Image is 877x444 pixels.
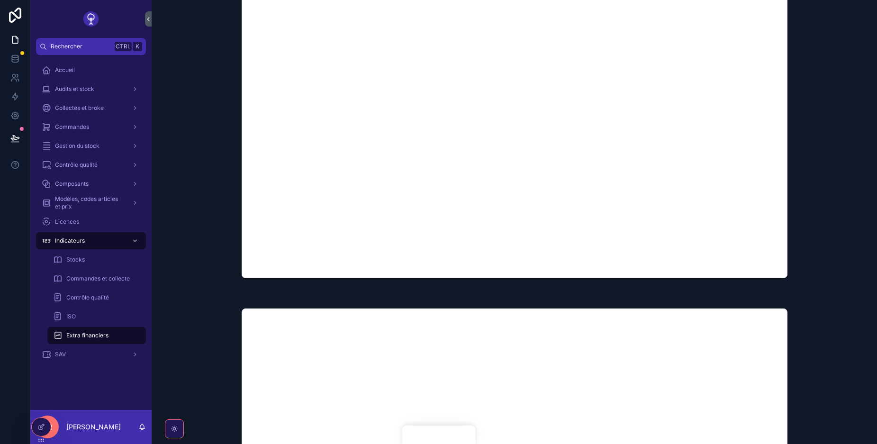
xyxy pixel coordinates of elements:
[36,175,146,192] a: Composants
[66,275,130,282] span: Commandes et collecte
[30,55,152,375] div: scrollable content
[66,332,108,339] span: Extra financiers
[55,66,75,74] span: Accueil
[66,256,85,263] span: Stocks
[47,251,146,268] a: Stocks
[36,100,146,117] a: Collectes et broke
[47,289,146,306] a: Contrôle qualité
[36,62,146,79] a: Accueil
[55,85,94,93] span: Audits et stock
[36,81,146,98] a: Audits et stock
[36,232,146,249] a: Indicateurs
[134,43,141,50] span: K
[83,11,99,27] img: App logo
[47,308,146,325] a: ISO
[36,156,146,173] a: Contrôle qualité
[36,38,146,55] button: RechercherCtrlK
[47,270,146,287] a: Commandes et collecte
[55,161,98,169] span: Contrôle qualité
[66,313,76,320] span: ISO
[55,142,99,150] span: Gestion du stock
[55,218,79,226] span: Licences
[47,327,146,344] a: Extra financiers
[36,118,146,136] a: Commandes
[51,43,111,50] span: Rechercher
[36,194,146,211] a: Modèles, codes articles et prix
[55,180,89,188] span: Composants
[55,104,104,112] span: Collectes et broke
[55,123,89,131] span: Commandes
[36,346,146,363] a: SAV
[66,294,109,301] span: Contrôle qualité
[115,42,132,51] span: Ctrl
[55,351,66,358] span: SAV
[55,195,124,210] span: Modèles, codes articles et prix
[36,137,146,154] a: Gestion du stock
[36,213,146,230] a: Licences
[66,422,121,432] p: [PERSON_NAME]
[55,237,85,245] span: Indicateurs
